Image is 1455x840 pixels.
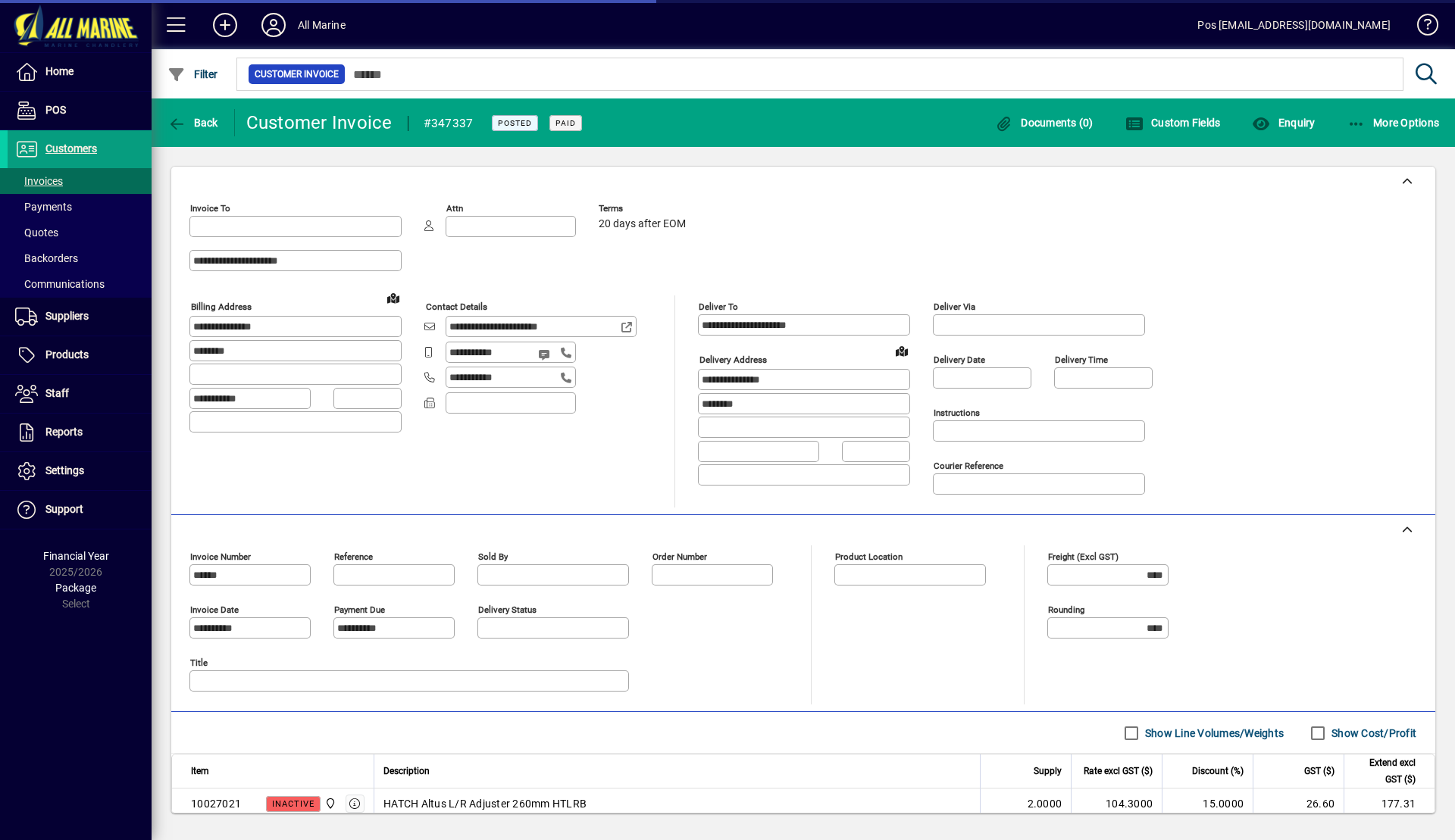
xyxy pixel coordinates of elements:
[383,796,587,811] span: HATCH Altus L/R Adjuster 260mm HTLRB
[1028,796,1062,811] span: 2.0000
[15,201,72,213] span: Payments
[934,301,975,312] mat-label: Deliver via
[1162,788,1253,819] td: 15.0000
[152,109,235,136] app-page-header-button: Back
[272,799,314,809] span: Inactive
[1253,788,1344,819] td: 26.60
[652,551,707,562] mat-label: Order number
[8,168,152,194] a: Invoices
[8,245,152,271] a: Backorders
[599,204,690,214] span: Terms
[45,104,66,116] span: POS
[45,310,89,322] span: Suppliers
[191,796,241,811] div: 10027021
[498,118,532,128] span: Posted
[334,551,373,562] mat-label: Reference
[167,117,218,129] span: Back
[8,452,152,490] a: Settings
[1252,117,1315,129] span: Enquiry
[15,175,63,187] span: Invoices
[201,11,249,39] button: Add
[1034,763,1062,779] span: Supply
[1197,13,1391,37] div: Pos [EMAIL_ADDRESS][DOMAIN_NAME]
[8,53,152,91] a: Home
[1406,3,1436,52] a: Knowledge Base
[8,298,152,336] a: Suppliers
[164,61,222,88] button: Filter
[381,286,405,310] a: View on map
[446,203,463,214] mat-label: Attn
[43,550,109,562] span: Financial Year
[934,461,1003,471] mat-label: Courier Reference
[1142,726,1284,741] label: Show Line Volumes/Weights
[1055,354,1108,365] mat-label: Delivery time
[321,795,338,812] span: Port Road
[890,339,914,363] a: View on map
[835,551,903,562] mat-label: Product location
[45,464,84,476] span: Settings
[8,271,152,297] a: Communications
[15,226,58,239] span: Quotes
[1125,117,1221,129] span: Custom Fields
[934,354,985,365] mat-label: Delivery date
[8,92,152,130] a: POS
[249,11,298,39] button: Profile
[1192,763,1244,779] span: Discount (%)
[45,348,89,361] span: Products
[1353,754,1416,788] span: Extend excl GST ($)
[1304,763,1335,779] span: GST ($)
[45,142,97,155] span: Customers
[15,278,105,290] span: Communications
[1048,604,1084,615] mat-label: Rounding
[190,604,239,615] mat-label: Invoice date
[1084,763,1153,779] span: Rate excl GST ($)
[164,109,222,136] button: Back
[599,218,686,230] span: 20 days after EOM
[190,551,251,562] mat-label: Invoice number
[8,336,152,374] a: Products
[255,67,339,82] span: Customer Invoice
[934,408,980,418] mat-label: Instructions
[190,203,230,214] mat-label: Invoice To
[478,551,508,562] mat-label: Sold by
[424,111,474,136] div: #347337
[1344,788,1435,819] td: 177.31
[15,252,78,264] span: Backorders
[1248,109,1319,136] button: Enquiry
[527,336,564,373] button: Send SMS
[8,491,152,529] a: Support
[45,426,83,438] span: Reports
[555,118,576,128] span: Paid
[191,763,209,779] span: Item
[246,111,393,135] div: Customer Invoice
[334,604,385,615] mat-label: Payment due
[1347,117,1440,129] span: More Options
[1081,796,1153,811] div: 104.3000
[167,68,218,80] span: Filter
[1328,726,1416,741] label: Show Cost/Profit
[1344,109,1444,136] button: More Options
[991,109,1097,136] button: Documents (0)
[8,375,152,413] a: Staff
[45,503,83,515] span: Support
[8,194,152,220] a: Payments
[45,65,74,77] span: Home
[1048,551,1119,562] mat-label: Freight (excl GST)
[8,414,152,451] a: Reports
[383,763,430,779] span: Description
[45,387,69,399] span: Staff
[1122,109,1225,136] button: Custom Fields
[699,301,738,312] mat-label: Deliver To
[8,220,152,245] a: Quotes
[190,657,208,668] mat-label: Title
[55,582,96,594] span: Package
[298,13,346,37] div: All Marine
[478,604,537,615] mat-label: Delivery status
[995,117,1094,129] span: Documents (0)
